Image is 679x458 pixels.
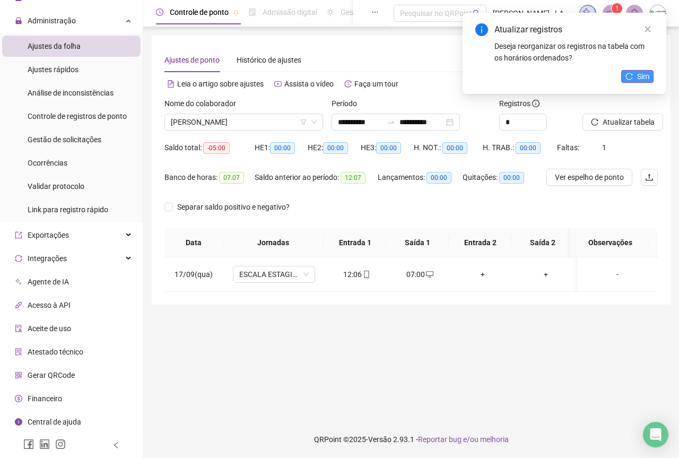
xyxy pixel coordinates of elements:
th: Data [164,228,223,257]
span: Ver espelho de ponto [555,171,624,183]
span: bell [630,8,639,18]
span: close [644,25,651,33]
span: qrcode [15,371,22,379]
span: Gestão de férias [341,8,394,16]
span: sync [15,255,22,262]
span: left [112,442,120,449]
span: mobile [362,271,370,278]
span: instagram [55,439,66,450]
img: sparkle-icon.fc2bf0ac1784a2077858766a79e2daf3.svg [582,7,594,19]
span: history [344,80,352,88]
div: HE 3: [361,142,414,154]
span: search [473,10,481,18]
div: HE 1: [255,142,308,154]
span: audit [15,325,22,332]
div: HE 2: [308,142,361,154]
footer: QRPoint © 2025 - 2.93.1 - [143,421,679,458]
span: Integrações [28,254,67,263]
span: desktop [425,271,433,278]
div: Quitações: [463,171,537,184]
span: upload [645,173,654,182]
span: Aceite de uso [28,324,71,333]
div: 12:06 [334,269,380,280]
span: Sim [637,71,649,82]
span: 00:00 [516,142,541,154]
th: Saída 1 [386,228,449,257]
span: Análise de inconsistências [28,89,114,97]
span: Administração [28,16,76,25]
span: api [15,301,22,309]
label: Nome do colaborador [164,98,243,109]
span: Admissão digital [263,8,317,16]
span: Ajustes de ponto [164,56,220,64]
span: Agente de IA [28,278,69,286]
img: 3633 [650,5,666,21]
span: Gerar QRCode [28,371,75,379]
div: Banco de horas: [164,171,255,184]
span: Versão [368,435,391,444]
span: Ajustes da folha [28,42,81,50]
span: reload [625,73,633,80]
span: lock [15,17,22,24]
span: Histórico de ajustes [237,56,301,64]
span: Financeiro [28,394,62,403]
span: 17/09(qua) [175,270,213,279]
span: sun [327,8,334,16]
span: Leia o artigo sobre ajustes [177,80,264,88]
div: Saldo anterior ao período: [255,171,378,184]
span: file-text [167,80,175,88]
span: 00:00 [376,142,401,154]
span: Faça um tour [354,80,398,88]
span: 12:07 [341,172,365,184]
span: facebook [23,439,34,450]
span: Observações [579,237,641,248]
div: 07:00 [397,269,443,280]
span: info-circle [475,23,488,36]
span: Controle de ponto [170,8,229,16]
span: Exportações [28,231,69,239]
div: Lançamentos: [378,171,463,184]
span: file-done [249,8,256,16]
span: ESCALA ESTAGIO PADRAO [239,266,309,282]
span: dollar [15,395,22,402]
th: Jornadas [223,228,324,257]
span: swap-right [387,118,395,126]
span: Acesso à API [28,301,71,309]
div: + [460,269,506,280]
div: Atualizar registros [494,23,654,36]
button: Sim [621,70,654,83]
span: info-circle [15,418,22,426]
span: linkedin [39,439,50,450]
span: Gestão de solicitações [28,135,101,144]
div: - [586,269,649,280]
span: export [15,231,22,239]
div: Open Intercom Messenger [643,422,668,447]
th: Entrada 1 [324,228,386,257]
span: 1 [602,143,606,152]
button: Ver espelho de ponto [546,169,632,186]
div: + [523,269,569,280]
div: H. NOT.: [414,142,483,154]
span: 1 [615,5,619,12]
span: Reportar bug e/ou melhoria [418,435,509,444]
span: clock-circle [156,8,163,16]
span: info-circle [532,100,539,107]
span: 07:07 [219,172,244,184]
span: Atestado técnico [28,348,83,356]
span: to [387,118,395,126]
span: Assista o vídeo [284,80,334,88]
span: 00:00 [426,172,451,184]
span: Ajustes rápidos [28,65,79,74]
span: 00:00 [323,142,348,154]
span: youtube [274,80,282,88]
span: notification [606,8,616,18]
span: [PERSON_NAME] - LABORATORIO POLICLÍNICA VIDA [493,7,573,19]
th: Observações [570,228,650,257]
span: filter [300,119,307,125]
div: H. TRAB.: [483,142,557,154]
span: 00:00 [442,142,467,154]
div: Saldo total: [164,142,255,154]
span: ellipsis [371,8,379,16]
span: Ocorrências [28,159,67,167]
a: Close [642,23,654,35]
